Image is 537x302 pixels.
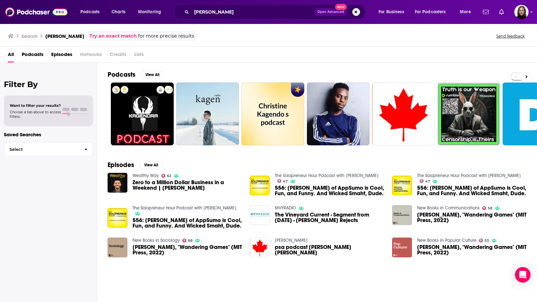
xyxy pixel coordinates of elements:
a: MVYRADIO [275,205,296,211]
a: Try an exact match [89,32,137,40]
a: Melissa Kagen, "Wandering Games" (MIT Press, 2022) [417,212,527,223]
span: 58 [488,207,492,210]
a: 68 [182,239,193,242]
span: 556: [PERSON_NAME] of AppSumo is Cool, Fun, and Funny. And Wicked Smaht, Dude. [133,218,242,229]
button: open menu [411,7,455,17]
span: For Business [379,7,404,17]
img: 556: Noah Kagen of AppSumo is Cool, Fun, and Funny. And Wicked Smaht, Dude. [392,176,412,196]
span: For Podcasters [415,7,446,17]
img: Podchaser - Follow, Share and Rate Podcasts [5,6,67,18]
img: Melissa Kagen, "Wandering Games" (MIT Press, 2022) [108,238,127,257]
span: Podcasts [80,7,99,17]
span: Logged in as BevCat3 [514,5,529,19]
span: The Vineyard Current - Segment from [DATE] - [PERSON_NAME] Rejects [275,212,384,223]
button: Select [4,142,93,157]
a: 556: Noah Kagen of AppSumo is Cool, Fun, and Funny. And Wicked Smaht, Dude. [417,185,527,196]
span: Zero to a Million Dollar Business in a Weekend | [PERSON_NAME] [133,180,242,191]
span: More [460,7,471,17]
span: 53 [484,239,489,242]
button: open menu [455,7,479,17]
span: 556: [PERSON_NAME] of AppSumo is Cool, Fun, and Funny. And Wicked Smaht, Dude. [275,185,384,196]
span: [PERSON_NAME], "Wandering Games" (MIT Press, 2022) [417,212,527,223]
a: Zero to a Million Dollar Business in a Weekend | Noah Kagen [133,180,242,191]
img: Zero to a Million Dollar Business in a Weekend | Noah Kagen [108,173,127,193]
a: The Vineyard Current - Segment from August 28th, 2022 - Rob Kagen - Noah's Rejects [275,212,384,223]
button: Open AdvancedNew [314,8,347,16]
span: 556: [PERSON_NAME] of AppSumo is Cool, Fun, and Funny. And Wicked Smaht, Dude. [417,185,527,196]
h3: Search [21,33,38,39]
a: Melissa Kagen, "Wandering Games" (MIT Press, 2022) [133,244,242,255]
span: 47 [425,180,430,183]
span: Monitoring [138,7,161,17]
img: User Profile [514,5,529,19]
div: Open Intercom Messenger [515,267,531,283]
span: [PERSON_NAME], "Wandering Games" (MIT Press, 2022) [133,244,242,255]
a: PodcastsView All [108,71,164,79]
span: [PERSON_NAME], "Wandering Games" (MIT Press, 2022) [417,244,527,255]
div: Search podcasts, credits, & more... [180,5,372,19]
a: Show notifications dropdown [496,6,507,17]
a: 53 [479,239,489,242]
button: Send feedback [494,33,527,39]
span: Credits [110,49,126,62]
a: 556: Noah Kagen of AppSumo is Cool, Fun, and Funny. And Wicked Smaht, Dude. [250,176,270,196]
span: Select [4,147,79,151]
img: Melissa Kagen, "Wandering Games" (MIT Press, 2022) [392,205,412,225]
a: The Solopreneur Hour Podcast with Michael O'Neal [417,173,521,178]
input: Search podcasts, credits, & more... [192,7,314,17]
a: 47 [277,179,288,183]
a: Episodes [51,49,72,62]
img: The Vineyard Current - Segment from August 28th, 2022 - Rob Kagen - Noah's Rejects [250,205,270,225]
a: EpisodesView All [108,161,163,169]
a: 556: Noah Kagen of AppSumo is Cool, Fun, and Funny. And Wicked Smaht, Dude. [108,208,127,228]
a: 58 [482,206,493,210]
span: Choose a tab above to access filters. [10,110,61,119]
a: Charts [107,7,129,17]
a: 47 [420,179,430,183]
a: All [8,49,14,62]
span: 47 [283,180,288,183]
h2: Filter By [4,80,93,89]
button: open menu [374,7,412,17]
button: View All [141,71,164,79]
a: 556: Noah Kagen of AppSumo is Cool, Fun, and Funny. And Wicked Smaht, Dude. [275,185,384,196]
span: Open Advanced [317,10,344,14]
img: Melissa Kagen, "Wandering Games" (MIT Press, 2022) [392,238,412,257]
span: Charts [111,7,125,17]
span: for more precise results [138,32,194,40]
span: 68 [188,239,193,242]
a: Kagen Besser-Jones [275,238,308,243]
a: The Solopreneur Hour Podcast with Michael O'Neal [133,205,236,211]
a: New Books in Communications [417,205,480,211]
button: Show profile menu [514,5,529,19]
span: Lists [134,49,144,62]
a: 62 [161,174,171,178]
span: Networks [80,49,102,62]
a: Wealthy Way [133,173,159,178]
button: open menu [76,7,108,17]
a: psa podcast kagen willem charlie [275,244,384,255]
h2: Podcasts [108,71,135,79]
button: open menu [134,7,169,17]
a: Melissa Kagen, "Wandering Games" (MIT Press, 2022) [417,244,527,255]
h3: [PERSON_NAME] [45,33,84,39]
a: Show notifications dropdown [480,6,491,17]
a: Podcasts [22,49,43,62]
h2: Episodes [108,161,134,169]
img: psa podcast kagen willem charlie [250,238,270,257]
span: Want to filter your results? [10,103,61,108]
span: psa podcast [PERSON_NAME] [PERSON_NAME] [275,244,384,255]
a: New Books in Sociology [133,238,180,243]
p: Saved Searches [4,131,93,138]
a: New Books in Popular Culture [417,238,476,243]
